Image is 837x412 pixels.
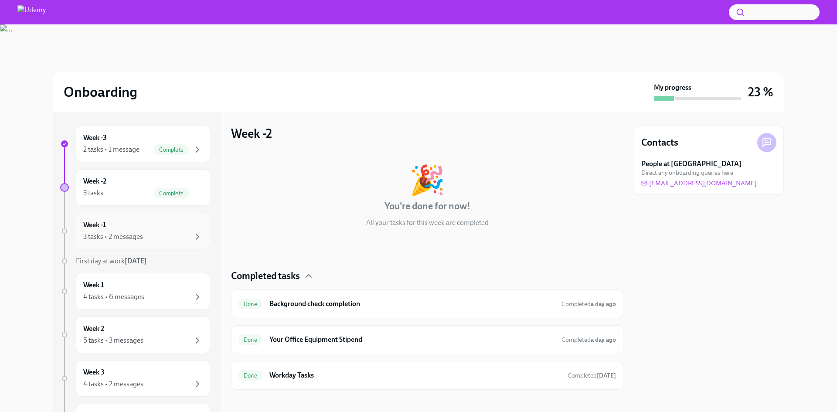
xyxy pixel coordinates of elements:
[83,133,107,143] h6: Week -3
[60,169,210,206] a: Week -23 tasksComplete
[366,218,489,228] p: All your tasks for this week are completed
[238,372,262,379] span: Done
[238,301,262,307] span: Done
[83,292,144,302] div: 4 tasks • 6 messages
[83,336,143,345] div: 5 tasks • 3 messages
[60,256,210,266] a: First day at work[DATE]
[269,335,555,344] h6: Your Office Equipment Stipend
[654,83,691,92] strong: My progress
[60,360,210,397] a: Week 34 tasks • 2 messages
[591,300,616,308] strong: a day ago
[83,177,106,186] h6: Week -2
[60,213,210,249] a: Week -13 tasks • 2 messages
[238,297,616,311] a: DoneBackground check completionCompleteda day ago
[561,336,616,344] span: September 8th, 2025 09:06
[154,146,189,153] span: Complete
[238,337,262,343] span: Done
[125,257,147,265] strong: [DATE]
[83,379,143,389] div: 4 tasks • 2 messages
[409,166,445,194] div: 🎉
[591,336,616,344] strong: a day ago
[641,136,678,149] h4: Contacts
[641,159,742,169] strong: People at [GEOGRAPHIC_DATA]
[561,336,616,344] span: Completed
[641,179,757,187] a: [EMAIL_ADDRESS][DOMAIN_NAME]
[83,220,106,230] h6: Week -1
[76,257,147,265] span: First day at work
[17,5,46,19] img: Udemy
[561,300,616,308] span: September 8th, 2025 09:06
[64,83,137,101] h2: Onboarding
[83,280,104,290] h6: Week 1
[269,371,561,380] h6: Workday Tasks
[238,368,616,382] a: DoneWorkday TasksCompleted[DATE]
[83,232,143,242] div: 3 tasks • 2 messages
[238,333,616,347] a: DoneYour Office Equipment StipendCompleteda day ago
[748,84,773,100] h3: 23 %
[561,300,616,308] span: Completed
[597,372,616,379] strong: [DATE]
[83,188,103,198] div: 3 tasks
[231,269,300,283] h4: Completed tasks
[269,299,555,309] h6: Background check completion
[568,372,616,379] span: Completed
[641,169,733,177] span: Direct any onboarding queries here
[60,273,210,310] a: Week 14 tasks • 6 messages
[60,126,210,162] a: Week -32 tasks • 1 messageComplete
[231,126,272,141] h3: Week -2
[83,368,105,377] h6: Week 3
[83,145,139,154] div: 2 tasks • 1 message
[384,200,470,213] h4: You're done for now!
[568,371,616,380] span: September 9th, 2025 18:11
[154,190,189,197] span: Complete
[231,269,623,283] div: Completed tasks
[60,317,210,353] a: Week 25 tasks • 3 messages
[83,324,104,334] h6: Week 2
